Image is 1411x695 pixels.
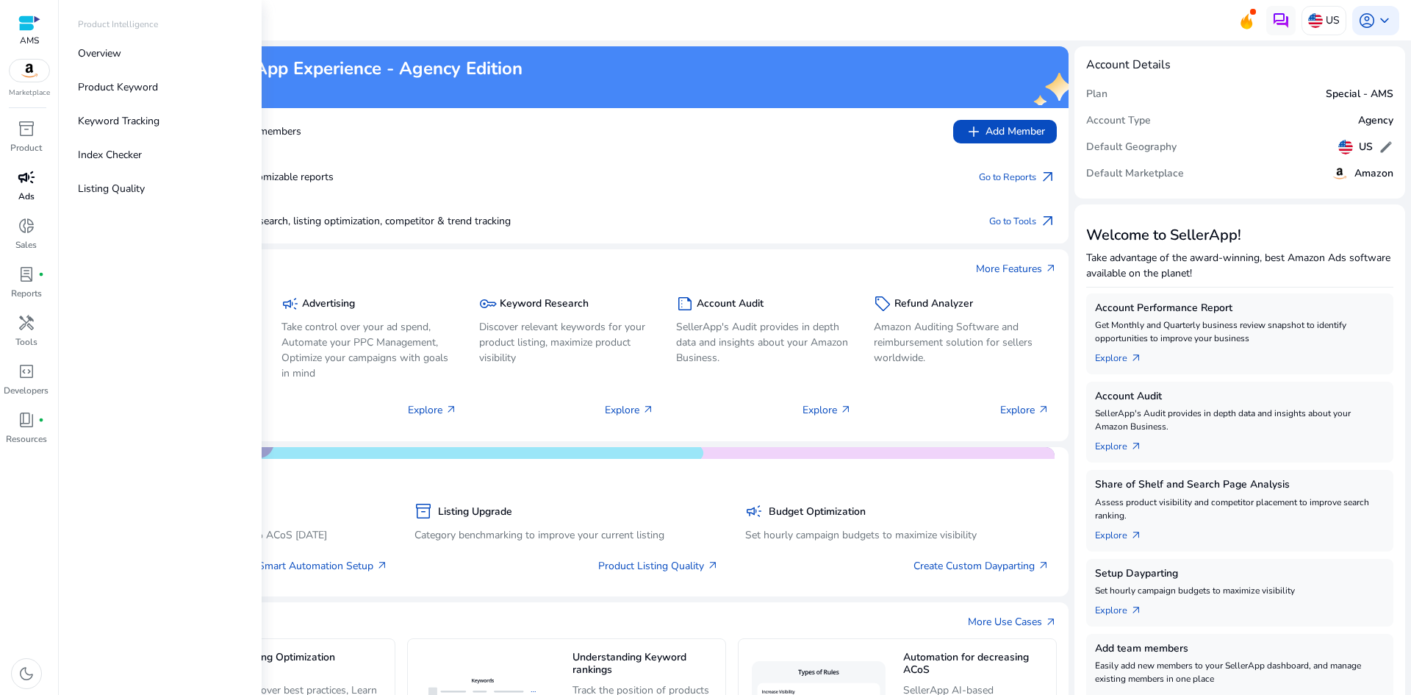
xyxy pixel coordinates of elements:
[965,123,1045,140] span: Add Member
[1379,140,1393,154] span: edit
[707,560,719,571] span: arrow_outward
[78,181,145,196] p: Listing Quality
[1086,58,1171,72] h4: Account Details
[1308,13,1323,28] img: us.svg
[874,319,1049,366] p: Amazon Auditing Software and reimbursement solution for sellers worldwide.
[1086,115,1151,127] h5: Account Type
[1095,496,1385,522] p: Assess product visibility and competitor placement to improve search ranking.
[745,527,1049,543] p: Set hourly campaign budgets to maximize visibility
[38,271,44,277] span: fiber_manual_record
[500,298,589,310] h5: Keyword Research
[968,614,1057,630] a: More Use Casesarrow_outward
[894,298,973,310] h5: Refund Analyzer
[445,404,457,416] span: arrow_outward
[479,295,497,313] span: key
[414,527,719,543] p: Category benchmarking to improve your current listing
[408,402,457,418] p: Explore
[874,295,891,313] span: sell
[1039,213,1057,230] span: arrow_outward
[965,123,983,140] span: add
[1326,7,1340,33] p: US
[1038,404,1049,416] span: arrow_outward
[18,665,35,682] span: dark_mode
[1331,165,1349,182] img: amazon.svg
[15,335,37,349] p: Tools
[82,82,523,96] h4: Thank you for logging back!
[840,404,852,416] span: arrow_outward
[745,502,763,520] span: campaign
[438,506,512,518] h5: Listing Upgrade
[18,314,35,332] span: handyman
[38,417,44,423] span: fiber_manual_record
[479,319,655,366] p: Discover relevant keywords for your product listing, maximize product visibility
[803,402,852,418] p: Explore
[1095,568,1385,580] h5: Setup Dayparting
[18,265,35,283] span: lab_profile
[1095,479,1385,491] h5: Share of Shelf and Search Page Analysis
[281,295,299,313] span: campaign
[1130,441,1142,452] span: arrow_outward
[376,560,388,571] span: arrow_outward
[1358,12,1376,29] span: account_circle
[989,211,1057,232] a: Go to Toolsarrow_outward
[572,652,718,677] h5: Understanding Keyword rankings
[769,506,866,518] h5: Budget Optimization
[1086,227,1393,244] h3: Welcome to SellerApp!
[15,238,37,252] p: Sales
[1095,659,1385,685] p: Easily add new members to your SellerApp dashboard, and manage existing members in one place
[1130,530,1142,541] span: arrow_outward
[605,402,654,418] p: Explore
[1039,168,1057,186] span: arrow_outward
[302,298,355,310] h5: Advertising
[78,18,158,31] p: Product Intelligence
[1359,141,1373,154] h5: US
[1095,318,1385,345] p: Get Monthly and Quarterly business review snapshot to identify opportunities to improve your busi...
[1095,302,1385,315] h5: Account Performance Report
[258,558,388,574] a: Smart Automation Setup
[78,46,121,61] p: Overview
[1095,407,1385,433] p: SellerApp's Audit provides in depth data and insights about your Amazon Business.
[1376,12,1393,29] span: keyboard_arrow_down
[1130,352,1142,364] span: arrow_outward
[4,384,49,397] p: Developers
[18,190,35,203] p: Ads
[414,502,432,520] span: inventory_2
[1130,605,1142,616] span: arrow_outward
[1095,522,1154,543] a: Explorearrow_outward
[18,217,35,235] span: donut_small
[78,113,159,129] p: Keyword Tracking
[18,120,35,138] span: inventory_2
[10,141,42,154] p: Product
[676,319,852,366] p: SellerApp's Audit provides in depth data and insights about your Amazon Business.
[18,168,35,186] span: campaign
[242,652,387,677] h5: Listing Optimization
[1095,391,1385,403] h5: Account Audit
[281,319,457,381] p: Take control over your ad spend, Automate your PPC Management, Optimize your campaigns with goals...
[1045,616,1057,628] span: arrow_outward
[18,363,35,380] span: code_blocks
[1086,88,1107,101] h5: Plan
[1086,168,1184,180] h5: Default Marketplace
[979,167,1057,188] a: Go to Reportsarrow_outward
[1000,402,1049,418] p: Explore
[103,213,511,229] p: Keyword research, listing optimization, competitor & trend tracking
[11,287,42,300] p: Reports
[18,411,35,429] span: book_4
[1038,560,1049,571] span: arrow_outward
[18,34,40,47] p: AMS
[697,298,764,310] h5: Account Audit
[1095,584,1385,597] p: Set hourly campaign budgets to maximize visibility
[1358,115,1393,127] h5: Agency
[913,558,1049,574] a: Create Custom Dayparting
[1086,250,1393,281] p: Take advantage of the award-winning, best Amazon Ads software available on the planet!
[78,147,142,163] p: Index Checker
[9,88,50,99] p: Marketplace
[1326,88,1393,101] h5: Special - AMS
[1338,140,1353,154] img: us.svg
[10,60,49,82] img: amazon.svg
[1095,643,1385,655] h5: Add team members
[642,404,654,416] span: arrow_outward
[1354,168,1393,180] h5: Amazon
[903,652,1049,677] h5: Automation for decreasing ACoS
[953,120,1057,143] button: addAdd Member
